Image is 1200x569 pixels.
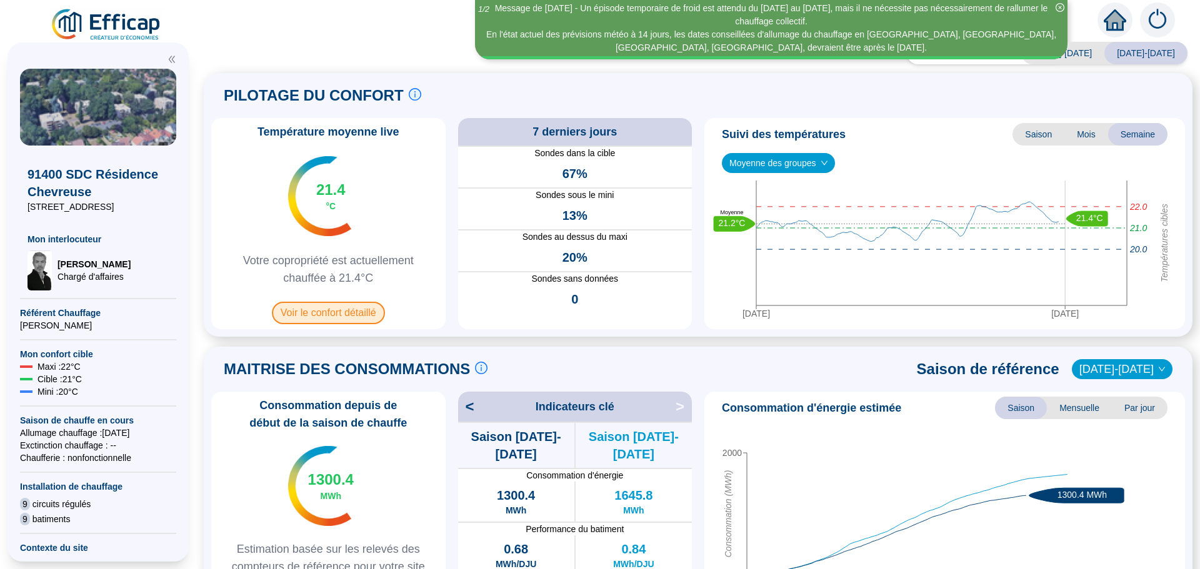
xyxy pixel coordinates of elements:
span: Chaufferie : non fonctionnelle [20,452,176,464]
div: Message de [DATE] - Un épisode temporaire de froid est attendu du [DATE] au [DATE], mais il ne né... [477,2,1066,28]
span: 1645.8 [614,487,652,504]
tspan: 20.0 [1129,245,1147,255]
span: > [676,397,692,417]
span: 20% [562,249,587,266]
img: alerts [1140,2,1175,37]
span: Semaine [1108,123,1167,146]
span: Température moyenne live [250,123,407,141]
span: home [1104,9,1126,31]
span: 13% [562,207,587,224]
span: info-circle [475,362,487,374]
span: Sondes sans données [458,272,692,285]
img: efficap energie logo [50,7,163,42]
span: 0 [571,290,578,308]
tspan: 21.0 [1129,223,1147,233]
i: 1 / 2 [478,4,489,14]
span: < [458,397,474,417]
span: 0.84 [621,540,646,558]
span: Sondes sous le mini [458,189,692,202]
span: Moyenne des groupes [729,154,827,172]
span: Performance du batiment [458,523,692,535]
span: Mini : 20 °C [37,385,78,398]
span: MWh [506,504,526,517]
span: Par jour [1112,397,1167,419]
span: Votre copropriété est actuellement chauffée à 21.4°C [216,252,441,287]
text: 1300.4 MWh [1057,490,1107,500]
span: Saison [995,397,1047,419]
span: Allumage chauffage : [DATE] [20,427,176,439]
text: 21.4°C [1076,213,1103,223]
span: close-circle [1056,3,1064,12]
span: down [821,159,828,167]
tspan: Consommation (MWh) [723,470,733,558]
span: batiments [32,513,71,525]
span: 1300.4 [308,470,354,490]
text: 21.2°C [719,218,746,228]
span: MWh [321,490,341,502]
span: Consommation depuis de début de la saison de chauffe [216,397,441,432]
span: Consommation d'énergie [458,469,692,482]
span: 9 [20,498,30,510]
span: Mon interlocuteur [27,233,169,245]
img: indicateur températures [288,446,351,526]
span: Cible : 21 °C [37,373,82,385]
div: En l'état actuel des prévisions météo à 14 jours, les dates conseillées d'allumage du chauffage e... [477,28,1066,54]
span: Saison [DATE]-[DATE] [576,428,692,463]
span: Sondes dans la cible [458,147,692,160]
span: Suivi des températures [722,126,846,143]
span: Contexte du site [20,542,176,554]
span: Saison [1012,123,1064,146]
span: Mon confort cible [20,348,176,360]
img: indicateur températures [288,156,351,236]
span: Exctinction chauffage : -- [20,439,176,452]
span: [STREET_ADDRESS] [27,200,169,213]
span: PILOTAGE DU CONFORT [224,86,404,106]
span: 21.4 [316,180,346,200]
span: Installation de chauffage [20,480,176,493]
span: down [1158,365,1166,373]
tspan: [DATE] [1051,309,1079,319]
span: 91400 SDC Résidence Chevreuse [27,166,169,200]
span: 1300.4 [497,487,535,504]
span: double-left [167,55,176,64]
span: Chargé d'affaires [57,270,131,283]
span: Indicateurs clé [536,398,614,415]
span: Mensuelle [1047,397,1112,419]
span: Saison [DATE]-[DATE] [458,428,574,463]
span: Saison de chauffe en cours [20,414,176,427]
span: 0.68 [504,540,528,558]
span: 67% [562,165,587,182]
tspan: Températures cibles [1159,204,1169,283]
tspan: 22.0 [1129,202,1147,212]
span: Mois [1064,123,1108,146]
span: °C [326,200,336,212]
span: Maxi : 22 °C [37,360,81,373]
span: 2022-2023 [1079,360,1165,379]
tspan: 2000 [722,448,742,458]
span: Consommation d'énergie estimée [722,399,901,417]
span: info-circle [409,88,421,101]
span: Référent Chauffage [20,307,176,319]
span: [DATE]-[DATE] [1104,42,1187,64]
span: MAITRISE DES CONSOMMATIONS [224,359,470,379]
img: Chargé d'affaires [27,250,52,290]
span: Sondes au dessus du maxi [458,230,692,244]
span: circuits régulés [32,498,91,510]
span: Voir le confort détaillé [272,302,385,324]
span: 9 [20,513,30,525]
tspan: [DATE] [742,309,770,319]
span: [PERSON_NAME] [57,258,131,270]
span: 7 derniers jours [532,123,617,141]
span: [PERSON_NAME] [20,319,176,332]
span: Saison de référence [917,359,1059,379]
span: MWh [623,504,644,517]
text: Moyenne [720,210,743,216]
